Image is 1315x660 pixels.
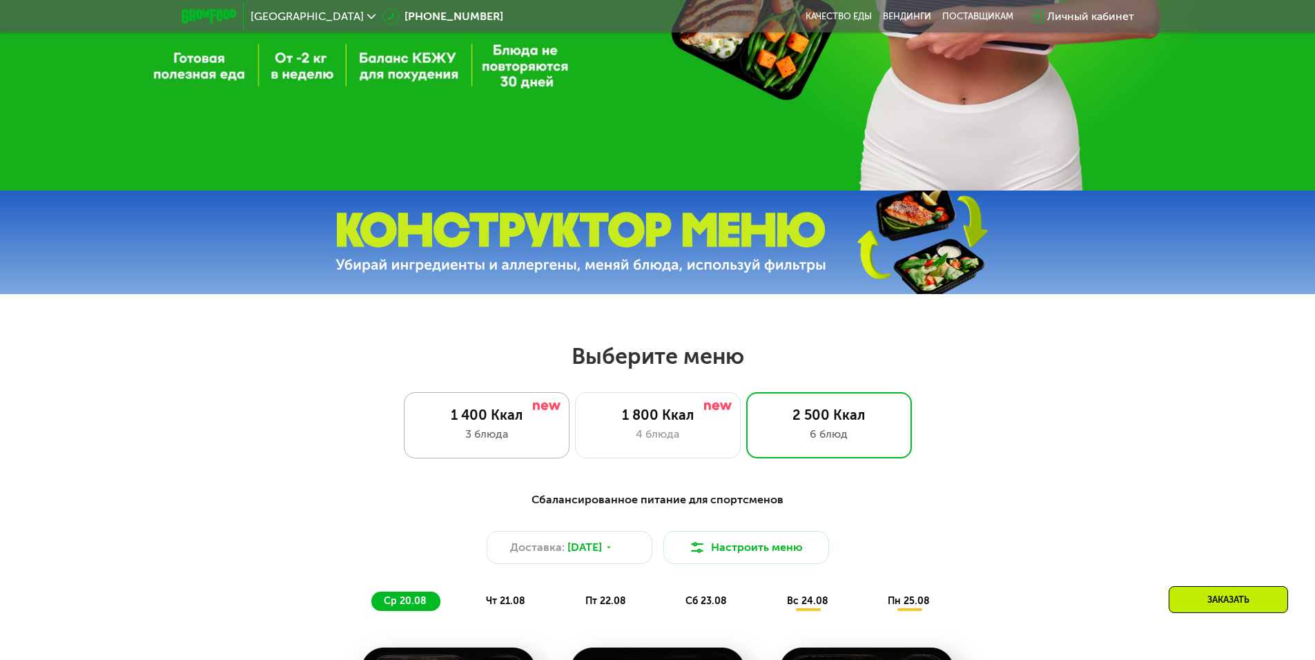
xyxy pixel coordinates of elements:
button: Настроить меню [663,531,829,564]
span: вс 24.08 [787,595,828,607]
span: Доставка: [510,539,565,556]
span: [DATE] [567,539,602,556]
a: Качество еды [806,11,872,22]
div: 1 400 Ккал [418,407,555,423]
div: поставщикам [942,11,1013,22]
span: сб 23.08 [685,595,727,607]
h2: Выберите меню [44,342,1271,370]
span: пт 22.08 [585,595,626,607]
span: пн 25.08 [888,595,930,607]
span: чт 21.08 [486,595,525,607]
a: [PHONE_NUMBER] [382,8,503,25]
a: Вендинги [883,11,931,22]
div: Сбалансированное питание для спортсменов [249,492,1066,509]
div: 1 800 Ккал [590,407,726,423]
div: 2 500 Ккал [761,407,897,423]
div: Заказать [1169,586,1288,613]
div: 6 блюд [761,426,897,443]
div: 3 блюда [418,426,555,443]
span: ср 20.08 [384,595,427,607]
div: Личный кабинет [1047,8,1134,25]
span: [GEOGRAPHIC_DATA] [251,11,364,22]
div: 4 блюда [590,426,726,443]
